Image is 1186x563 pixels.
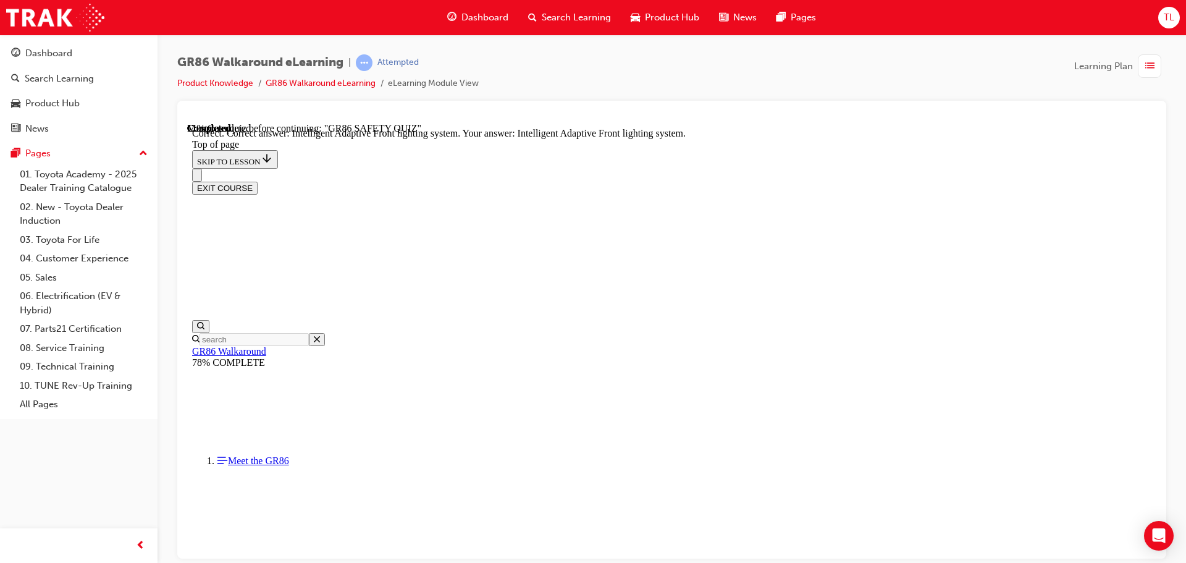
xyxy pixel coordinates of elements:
[461,11,508,25] span: Dashboard
[5,42,153,65] a: Dashboard
[1144,521,1174,551] div: Open Intercom Messenger
[1145,59,1154,74] span: list-icon
[15,376,153,396] a: 10. TUNE Rev-Up Training
[733,11,757,25] span: News
[377,57,419,69] div: Attempted
[15,339,153,358] a: 08. Service Training
[621,5,709,30] a: car-iconProduct Hub
[1164,11,1174,25] span: TL
[5,142,153,165] button: Pages
[6,4,104,32] img: Trak
[528,10,537,25] span: search-icon
[5,46,15,59] button: Close navigation menu
[5,27,91,46] button: SKIP TO LESSON
[25,146,51,161] div: Pages
[5,67,153,90] a: Search Learning
[437,5,518,30] a: guage-iconDashboard
[791,11,816,25] span: Pages
[25,96,80,111] div: Product Hub
[15,357,153,376] a: 09. Technical Training
[25,72,94,86] div: Search Learning
[11,98,20,109] span: car-icon
[15,320,153,339] a: 07. Parts21 Certification
[177,56,343,70] span: GR86 Walkaround eLearning
[5,40,153,142] button: DashboardSearch LearningProduct HubNews
[15,287,153,320] a: 06. Electrification (EV & Hybrid)
[25,46,72,61] div: Dashboard
[25,122,49,136] div: News
[631,10,640,25] span: car-icon
[11,148,20,159] span: pages-icon
[719,10,728,25] span: news-icon
[709,5,767,30] a: news-iconNews
[15,198,153,231] a: 02. New - Toyota Dealer Induction
[5,117,153,140] a: News
[767,5,826,30] a: pages-iconPages
[5,92,153,115] a: Product Hub
[1074,59,1133,74] span: Learning Plan
[266,78,376,88] a: GR86 Walkaround eLearning
[15,395,153,414] a: All Pages
[5,197,22,210] button: Open search menu
[776,10,786,25] span: pages-icon
[15,268,153,287] a: 05. Sales
[15,165,153,198] a: 01. Toyota Academy - 2025 Dealer Training Catalogue
[5,223,79,234] a: GR86 Walkaround
[122,210,138,223] button: Close search menu
[5,234,964,245] div: 78% COMPLETE
[388,77,479,91] li: eLearning Module View
[645,11,699,25] span: Product Hub
[5,16,964,27] div: Top of page
[139,146,148,162] span: up-icon
[1074,54,1166,78] button: Learning Plan
[1158,7,1180,28] button: TL
[447,10,456,25] span: guage-icon
[518,5,621,30] a: search-iconSearch Learning
[12,210,122,223] input: Search
[136,538,145,554] span: prev-icon
[5,5,964,16] div: Correct. Correct answer: Intelligent Adaptive Front lighting system. Your answer: Intelligent Ada...
[11,124,20,135] span: news-icon
[177,78,253,88] a: Product Knowledge
[15,231,153,250] a: 03. Toyota For Life
[348,56,351,70] span: |
[15,249,153,268] a: 04. Customer Experience
[11,48,20,59] span: guage-icon
[11,74,20,85] span: search-icon
[542,11,611,25] span: Search Learning
[10,34,86,43] span: SKIP TO LESSON
[356,54,372,71] span: learningRecordVerb_ATTEMPT-icon
[5,59,70,72] button: EXIT COURSE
